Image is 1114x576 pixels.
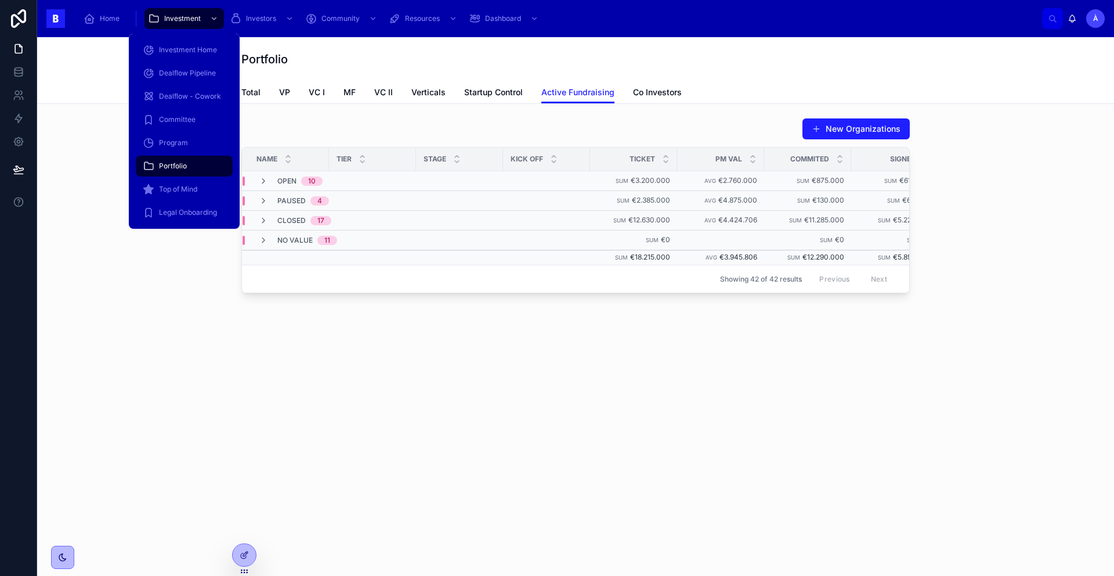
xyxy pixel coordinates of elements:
span: €2.760.000 [718,176,757,185]
span: €610.000 [899,176,931,185]
span: Co Investors [633,87,682,98]
a: Investment [144,8,224,29]
span: VC II [374,87,393,98]
small: Sum [615,254,628,261]
span: À [1093,14,1098,23]
span: Committee [159,115,196,124]
span: Kick Off [511,154,543,164]
span: Legal Onboarding [159,208,217,217]
span: €5.898.000 [893,253,931,261]
button: New Organizations [802,118,910,139]
span: €4.875.000 [718,196,757,204]
small: Sum [878,254,891,261]
small: Sum [616,178,628,184]
span: €3.945.806 [719,253,757,261]
div: 4 [317,196,322,206]
span: Signed [890,154,916,164]
span: €12.630.000 [628,215,670,224]
span: Home [100,14,120,23]
small: Avg [704,178,716,184]
a: Total [241,82,261,105]
span: Commited [790,154,829,164]
div: 17 [317,216,324,225]
div: scrollable content [74,6,1042,31]
span: €130.000 [812,196,844,204]
a: Legal Onboarding [136,202,233,223]
span: Dashboard [485,14,521,23]
a: VC II [374,82,393,105]
small: Sum [797,178,809,184]
a: VC I [309,82,325,105]
small: Sum [820,237,833,243]
span: Resources [405,14,440,23]
a: VP [279,82,290,105]
small: Sum [907,237,920,243]
a: Active Fundraising [541,82,614,104]
span: €3.200.000 [631,176,670,185]
span: €12.290.000 [802,253,844,261]
img: App logo [46,9,65,28]
a: Program [136,132,233,153]
span: €875.000 [812,176,844,185]
span: €0 [661,235,670,244]
span: Investment Home [159,45,217,55]
span: Investors [246,14,276,23]
span: PM Val [715,154,742,164]
span: VP [279,87,290,98]
span: €18.215.000 [630,253,670,261]
small: Sum [617,197,630,204]
a: Resources [385,8,463,29]
span: Startup Control [464,87,523,98]
span: VC I [309,87,325,98]
a: Verticals [411,82,446,105]
span: Active Fundraising [541,87,614,98]
small: Sum [887,197,900,204]
span: Portfolio [159,161,187,171]
a: Investment Home [136,39,233,60]
a: Co Investors [633,82,682,105]
span: Closed [277,216,306,225]
a: Portfolio [136,156,233,177]
small: Avg [706,254,717,261]
span: Stage [424,154,446,164]
small: Sum [884,178,897,184]
small: Sum [646,237,659,243]
span: €4.424.706 [718,215,757,224]
span: Top of Mind [159,185,197,194]
a: Home [80,8,128,29]
span: Name [256,154,277,164]
a: Dealflow - Cowork [136,86,233,107]
div: 10 [308,177,316,186]
a: Committee [136,109,233,130]
small: Avg [704,217,716,224]
a: Dealflow Pipeline [136,63,233,84]
span: Total [241,87,261,98]
div: 11 [324,236,330,245]
a: Top of Mind [136,179,233,200]
span: Investment [164,14,201,23]
span: €2.385.000 [632,196,670,204]
span: Tier [337,154,352,164]
a: Investors [226,8,299,29]
span: €60.000 [902,196,931,204]
small: Sum [878,217,891,224]
a: Dashboard [465,8,544,29]
span: Program [159,138,188,147]
span: €5.228.000 [893,215,931,224]
span: Paused [277,196,306,206]
span: Ticket [630,154,655,164]
span: Dealflow Pipeline [159,69,216,78]
span: No value [277,236,313,245]
small: Sum [789,217,802,224]
span: Community [321,14,360,23]
span: MF [343,87,356,98]
span: €0 [835,235,844,244]
a: Startup Control [464,82,523,105]
span: Verticals [411,87,446,98]
span: Dealflow - Cowork [159,92,221,101]
h1: Portfolio [241,51,288,67]
a: Community [302,8,383,29]
small: Avg [704,197,716,204]
small: Sum [797,197,810,204]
